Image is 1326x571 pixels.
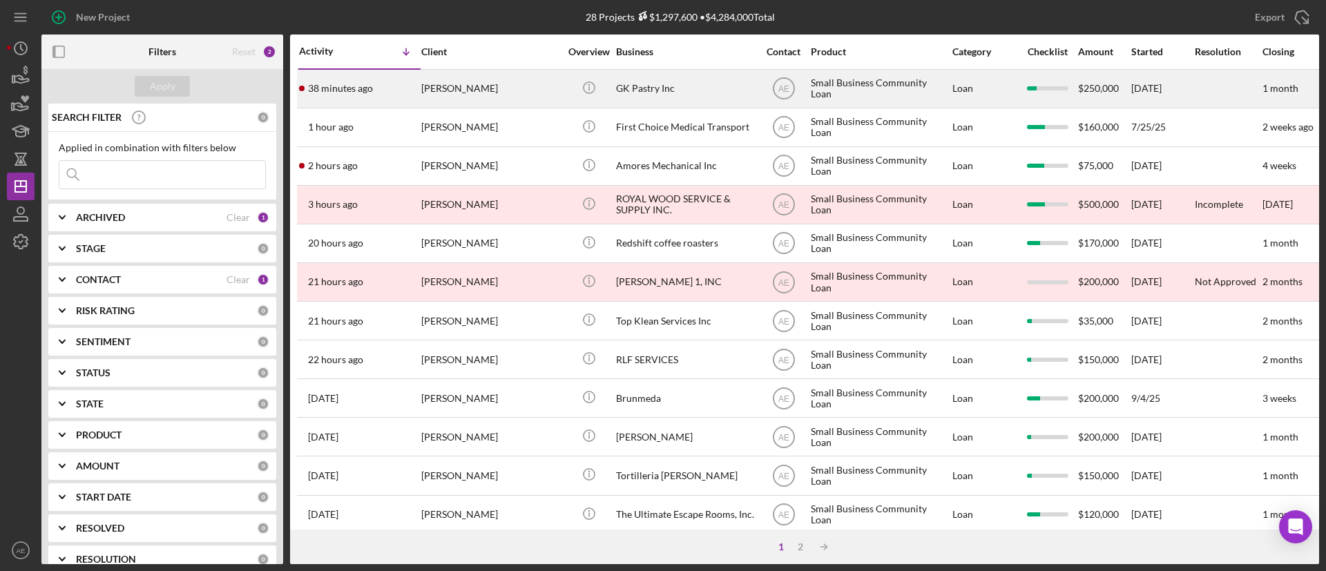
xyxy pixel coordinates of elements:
div: [PERSON_NAME] [421,109,559,146]
div: [DATE] [1131,341,1193,378]
text: AE [17,547,26,554]
div: [DATE] [1131,457,1193,494]
b: ARCHIVED [76,212,125,223]
div: Tortilleria [PERSON_NAME] [616,457,754,494]
span: $150,000 [1078,470,1119,481]
div: Overview [563,46,615,57]
div: Small Business Community Loan [811,225,949,262]
time: 1 month [1262,431,1298,443]
div: Small Business Community Loan [811,148,949,184]
div: Small Business Community Loan [811,109,949,146]
b: AMOUNT [76,461,119,472]
b: PRODUCT [76,429,122,441]
time: 2025-09-23 20:13 [308,509,338,520]
b: Filters [148,46,176,57]
time: 2025-09-25 22:47 [308,83,373,94]
div: Loan [952,457,1017,494]
div: [DATE] [1131,418,1193,455]
span: $120,000 [1078,508,1119,520]
b: CONTACT [76,274,121,285]
div: 0 [257,242,269,255]
div: Loan [952,264,1017,300]
time: 2025-09-25 01:08 [308,354,363,365]
text: AE [778,510,789,520]
div: Amores Mechanical Inc [616,148,754,184]
div: Small Business Community Loan [811,380,949,416]
span: $200,000 [1078,431,1119,443]
time: 2025-09-25 03:17 [308,238,363,249]
time: 1 month [1262,237,1298,249]
div: 1 [257,211,269,224]
div: Contact [758,46,809,57]
div: [PERSON_NAME] [421,302,559,339]
div: Small Business Community Loan [811,418,949,455]
span: $250,000 [1078,82,1119,94]
div: 0 [257,111,269,124]
text: AE [778,394,789,403]
div: 9/4/25 [1131,380,1193,416]
div: 0 [257,336,269,348]
div: Clear [227,274,250,285]
time: 1 month [1262,508,1298,520]
div: [PERSON_NAME] [421,496,559,533]
time: 2025-09-24 22:23 [308,393,338,404]
div: Business [616,46,754,57]
div: 0 [257,460,269,472]
div: Small Business Community Loan [811,457,949,494]
button: Apply [135,76,190,97]
time: 4 weeks [1262,159,1296,171]
time: 1 month [1262,82,1298,94]
time: 2 weeks ago [1262,121,1314,133]
time: 2025-09-25 02:53 [308,276,363,287]
div: [PERSON_NAME] [421,380,559,416]
div: Small Business Community Loan [811,302,949,339]
div: Loan [952,341,1017,378]
div: Loan [952,70,1017,107]
div: Clear [227,212,250,223]
div: Loan [952,302,1017,339]
div: 1 [771,541,791,552]
time: 2025-09-25 22:23 [308,122,354,133]
div: Loan [952,186,1017,223]
div: Activity [299,46,360,57]
b: RESOLVED [76,523,124,534]
div: Small Business Community Loan [811,341,949,378]
div: Loan [952,418,1017,455]
b: STAGE [76,243,106,254]
div: $500,000 [1078,186,1130,223]
div: Client [421,46,559,57]
div: [PERSON_NAME] [421,457,559,494]
div: Small Business Community Loan [811,496,949,533]
time: 2025-09-25 02:27 [308,316,363,327]
div: The Ultimate Escape Rooms, Inc. [616,496,754,533]
span: $160,000 [1078,121,1119,133]
div: [PERSON_NAME] [421,264,559,300]
button: AE [7,536,35,564]
button: Export [1241,3,1319,31]
div: Small Business Community Loan [811,186,949,223]
div: Loan [952,148,1017,184]
div: [DATE] [1131,302,1193,339]
div: [PERSON_NAME] [421,341,559,378]
time: 2025-09-24 04:39 [308,432,338,443]
div: 0 [257,553,269,565]
text: AE [778,432,789,442]
div: Checklist [1018,46,1077,57]
span: $75,000 [1078,159,1113,171]
div: Amount [1078,46,1130,57]
text: AE [778,123,789,133]
div: 1 [257,273,269,286]
div: [DATE] [1131,148,1193,184]
div: $200,000 [1078,264,1130,300]
text: AE [778,162,789,171]
div: Top Klean Services Inc [616,302,754,339]
time: 2025-09-25 20:56 [308,160,358,171]
time: 2 months [1262,275,1303,287]
span: $200,000 [1078,392,1119,404]
div: New Project [76,3,130,31]
div: Small Business Community Loan [811,70,949,107]
b: START DATE [76,492,131,503]
div: Category [952,46,1017,57]
div: First Choice Medical Transport [616,109,754,146]
div: Apply [150,76,175,97]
